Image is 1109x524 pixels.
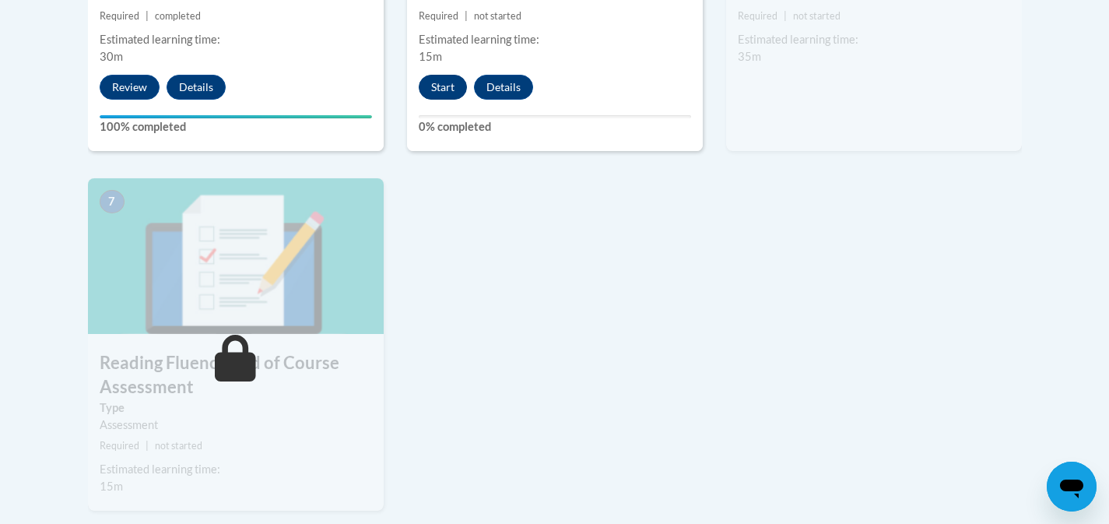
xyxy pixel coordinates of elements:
[419,50,442,63] span: 15m
[738,50,761,63] span: 35m
[155,440,202,452] span: not started
[738,31,1010,48] div: Estimated learning time:
[100,399,372,417] label: Type
[419,10,458,22] span: Required
[146,10,149,22] span: |
[100,190,125,213] span: 7
[419,75,467,100] button: Start
[100,417,372,434] div: Assessment
[465,10,468,22] span: |
[738,10,777,22] span: Required
[100,480,123,493] span: 15m
[784,10,787,22] span: |
[793,10,841,22] span: not started
[419,118,691,135] label: 0% completed
[100,75,160,100] button: Review
[474,75,533,100] button: Details
[474,10,521,22] span: not started
[100,461,372,478] div: Estimated learning time:
[100,10,139,22] span: Required
[155,10,201,22] span: completed
[100,31,372,48] div: Estimated learning time:
[100,50,123,63] span: 30m
[167,75,226,100] button: Details
[419,31,691,48] div: Estimated learning time:
[100,118,372,135] label: 100% completed
[146,440,149,452] span: |
[88,178,384,334] img: Course Image
[100,440,139,452] span: Required
[88,351,384,399] h3: Reading Fluency End of Course Assessment
[1047,462,1097,512] iframe: Button to launch messaging window
[100,115,372,118] div: Your progress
